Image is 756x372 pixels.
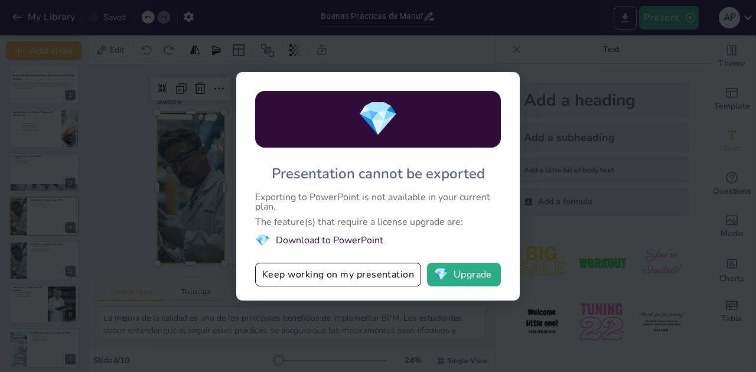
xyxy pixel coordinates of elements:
[255,217,501,227] div: The feature(s) that require a license upgrade are:
[427,263,501,286] button: diamondUpgrade
[255,263,421,286] button: Keep working on my presentation
[434,269,448,280] span: diamond
[272,164,485,183] div: Presentation cannot be exported
[357,96,399,142] span: diamond
[255,192,501,211] div: Exporting to PowerPoint is not available in your current plan.
[255,233,501,249] li: Download to PowerPoint
[255,233,270,249] span: diamond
